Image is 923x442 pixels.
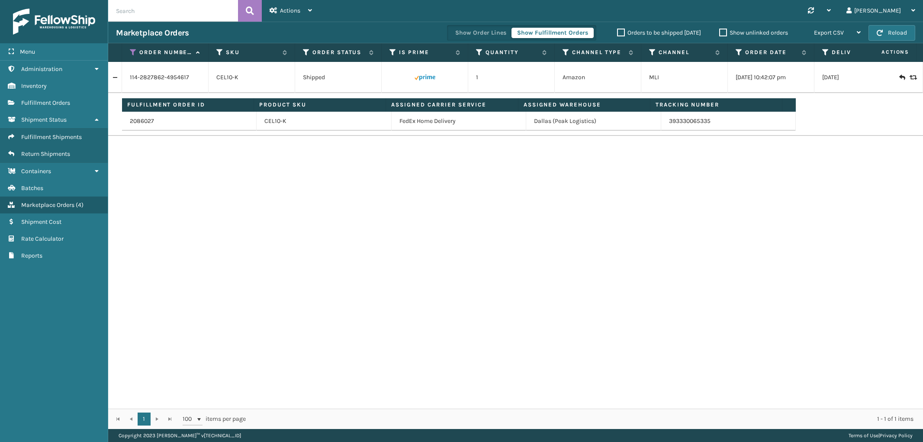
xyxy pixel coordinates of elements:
div: | [849,429,913,442]
span: Shipment Status [21,116,67,123]
td: 1 [468,62,555,93]
td: Amazon [555,62,641,93]
td: [DATE] [814,62,901,93]
span: Marketplace Orders [21,201,74,209]
span: Reports [21,252,42,259]
label: Quantity [486,48,538,56]
label: Order Number [139,48,192,56]
span: Batches [21,184,43,192]
label: Order Status [312,48,365,56]
a: Privacy Policy [880,432,913,439]
td: [DATE] 10:42:07 pm [728,62,814,93]
span: Containers [21,168,51,175]
h3: Marketplace Orders [116,28,189,38]
span: Menu [20,48,35,55]
td: Shipped [295,62,382,93]
label: Tracking Number [656,101,777,109]
span: Return Shipments [21,150,70,158]
label: Assigned Carrier Service [391,101,512,109]
a: CEL10-K [216,74,238,81]
button: Show Order Lines [450,28,512,38]
a: 1 [138,413,151,426]
a: 2086027 [130,117,154,126]
label: Channel Type [572,48,624,56]
td: Dallas (Peak Logistics) [526,112,661,131]
td: FedEx Home Delivery [392,112,526,131]
div: 1 - 1 of 1 items [258,415,913,423]
i: Create Return Label [899,73,904,82]
span: Inventory [21,82,47,90]
td: MLI [641,62,728,93]
label: Deliver By Date [832,48,884,56]
a: 393330065335 [669,117,711,125]
p: Copyright 2023 [PERSON_NAME]™ v [TECHNICAL_ID] [119,429,241,442]
a: 114-2827862-4954617 [130,73,189,82]
img: logo [13,9,95,35]
label: Is Prime [399,48,451,56]
span: Shipment Cost [21,218,61,226]
label: Fulfillment Order ID [127,101,248,109]
label: Order Date [745,48,798,56]
td: CEL10-K [257,112,391,131]
label: Assigned Warehouse [524,101,645,109]
span: Actions [854,45,914,59]
label: Show unlinked orders [719,29,788,36]
label: Orders to be shipped [DATE] [617,29,701,36]
button: Show Fulfillment Orders [511,28,594,38]
label: Channel [659,48,711,56]
span: ( 4 ) [76,201,84,209]
span: Fulfillment Orders [21,99,70,106]
span: items per page [183,413,246,426]
span: Actions [280,7,300,14]
label: Product SKU [259,101,380,109]
label: SKU [226,48,278,56]
button: Reload [868,25,915,41]
span: 100 [183,415,196,423]
span: Administration [21,65,62,73]
span: Fulfillment Shipments [21,133,82,141]
a: Terms of Use [849,432,878,439]
i: Replace [910,74,915,81]
span: Rate Calculator [21,235,64,242]
span: Export CSV [814,29,844,36]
